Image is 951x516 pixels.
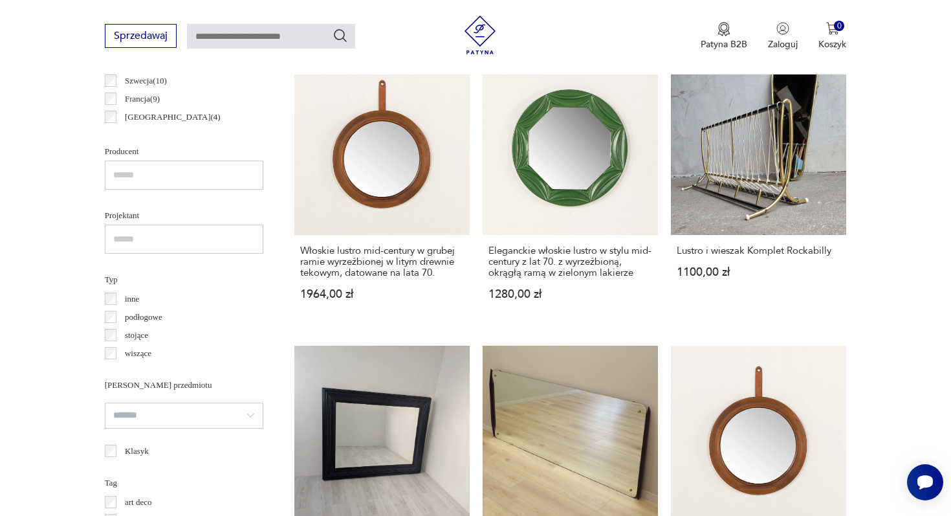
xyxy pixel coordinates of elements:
button: 0Koszyk [818,22,846,50]
p: Typ [105,273,263,287]
button: Zaloguj [768,22,798,50]
h3: Włoskie lustro mid-century w grubej ramie wyrzeźbionej w litym drewnie tekowym, datowane na lata 70. [300,245,464,278]
button: Szukaj [333,28,348,43]
a: Ikona medaluPatyna B2B [701,22,747,50]
p: Patyna B2B [701,38,747,50]
a: Włoskie lustro mid-century w grubej ramie wyrzeźbionej w litym drewnie tekowym, datowane na lata ... [294,60,470,325]
p: [GEOGRAPHIC_DATA] ( 4 ) [125,110,221,124]
iframe: Smartsupp widget button [907,464,943,500]
button: Sprzedawaj [105,24,177,48]
p: Projektant [105,208,263,223]
p: Szwecja ( 10 ) [125,74,167,88]
p: Koszyk [818,38,846,50]
h3: Eleganckie włoskie lustro w stylu mid-century z lat 70. z wyrzeźbioną, okrągłą ramą w zielonym la... [488,245,652,278]
p: stojące [125,328,148,342]
p: Zaloguj [768,38,798,50]
p: 1964,00 zł [300,289,464,300]
p: 1100,00 zł [677,267,840,278]
img: Patyna - sklep z meblami i dekoracjami vintage [461,16,499,54]
p: 1280,00 zł [488,289,652,300]
p: podłogowe [125,310,162,324]
p: Producent [105,144,263,159]
a: Eleganckie włoskie lustro w stylu mid-century z lat 70. z wyrzeźbioną, okrągłą ramą w zielonym la... [483,60,658,325]
img: Ikonka użytkownika [776,22,789,35]
p: wiszące [125,346,151,361]
p: Hiszpania ( 4 ) [125,128,168,142]
h3: Lustro i wieszak Komplet Rockabilly [677,245,840,256]
a: Sprzedawaj [105,32,177,41]
p: Klasyk [125,444,149,458]
div: 0 [834,21,845,32]
p: Francja ( 9 ) [125,92,160,106]
img: Ikona koszyka [826,22,839,35]
p: [PERSON_NAME] przedmiotu [105,378,263,392]
p: Tag [105,476,263,490]
a: Lustro i wieszak Komplet RockabillyLustro i wieszak Komplet Rockabilly1100,00 zł [671,60,846,325]
button: Patyna B2B [701,22,747,50]
p: inne [125,292,139,306]
p: art deco [125,495,152,510]
img: Ikona medalu [717,22,730,36]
